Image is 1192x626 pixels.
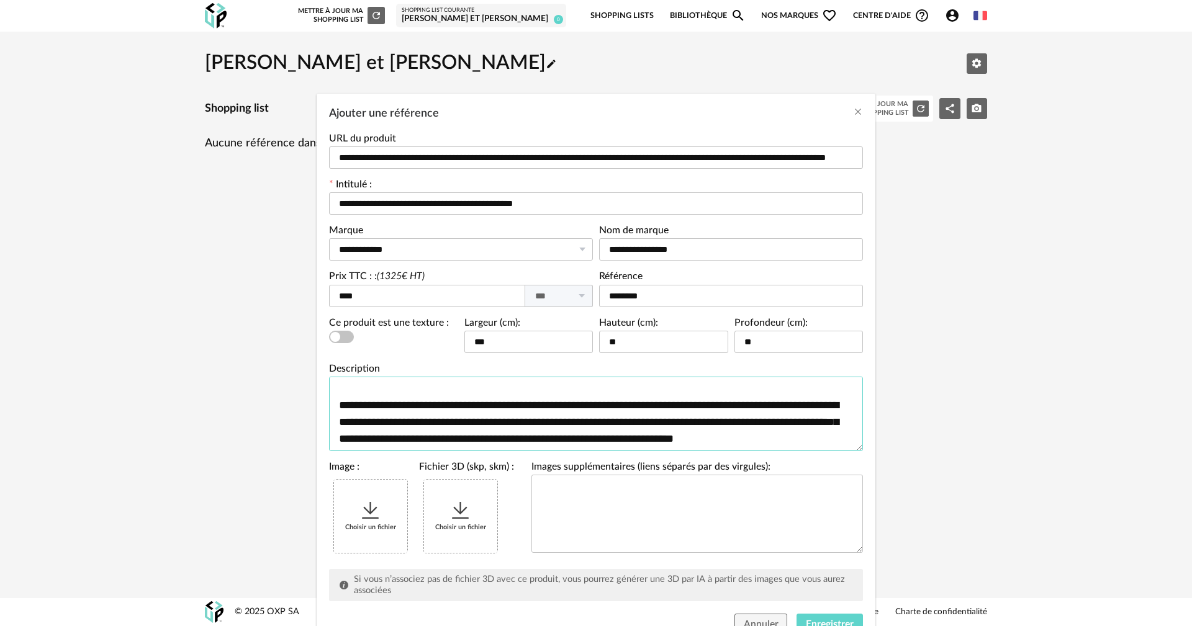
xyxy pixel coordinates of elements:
[329,364,380,377] label: Description
[354,575,845,595] span: Si vous n’associez pas de fichier 3D avec ce produit, vous pourrez générer une 3D par IA à partir...
[853,106,863,119] button: Close
[419,462,514,475] label: Fichier 3D (skp, skm) :
[464,318,520,331] label: Largeur (cm):
[329,226,363,238] label: Marque
[424,480,497,553] div: Choisir un fichier
[599,226,669,238] label: Nom de marque
[329,462,359,475] label: Image :
[329,134,396,146] label: URL du produit
[599,272,643,284] label: Référence
[734,318,808,331] label: Profondeur (cm):
[377,271,425,281] i: (1325€ HT)
[329,318,449,331] label: Ce produit est une texture :
[329,108,439,119] span: Ajouter une référence
[599,318,658,331] label: Hauteur (cm):
[334,480,407,553] div: Choisir un fichier
[329,180,372,192] label: Intitulé :
[329,271,425,281] label: Prix TTC : :
[531,462,770,475] label: Images supplémentaires (liens séparés par des virgules):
